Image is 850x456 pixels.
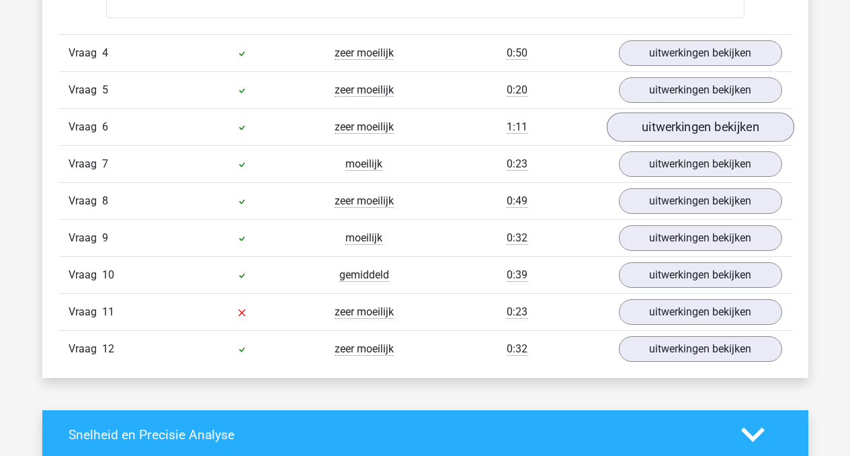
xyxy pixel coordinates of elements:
span: zeer moeilijk [335,83,394,97]
span: zeer moeilijk [335,120,394,134]
span: Vraag [69,156,102,172]
a: uitwerkingen bekijken [619,40,782,66]
span: 1:11 [507,120,527,134]
h4: Snelheid en Precisie Analyse [69,427,721,443]
span: zeer moeilijk [335,46,394,60]
span: Vraag [69,230,102,246]
span: moeilijk [345,231,382,245]
span: Vraag [69,119,102,135]
span: 0:32 [507,231,527,245]
span: 0:23 [507,157,527,171]
span: Vraag [69,45,102,61]
span: 0:20 [507,83,527,97]
a: uitwerkingen bekijken [619,225,782,251]
span: 10 [102,268,114,281]
a: uitwerkingen bekijken [619,336,782,362]
span: 5 [102,83,108,96]
span: 7 [102,157,108,170]
span: Vraag [69,82,102,98]
span: zeer moeilijk [335,305,394,319]
a: uitwerkingen bekijken [619,262,782,288]
a: uitwerkingen bekijken [619,299,782,325]
a: uitwerkingen bekijken [606,112,794,142]
a: uitwerkingen bekijken [619,77,782,103]
span: 6 [102,120,108,133]
span: Vraag [69,304,102,320]
a: uitwerkingen bekijken [619,151,782,177]
span: 12 [102,342,114,355]
span: moeilijk [345,157,382,171]
span: 0:23 [507,305,527,319]
span: 0:32 [507,342,527,356]
a: uitwerkingen bekijken [619,188,782,214]
span: 11 [102,305,114,318]
span: Vraag [69,193,102,209]
span: Vraag [69,341,102,357]
span: 0:49 [507,194,527,208]
span: zeer moeilijk [335,342,394,356]
span: 0:39 [507,268,527,282]
span: 9 [102,231,108,244]
span: zeer moeilijk [335,194,394,208]
span: gemiddeld [339,268,389,282]
span: 8 [102,194,108,207]
span: Vraag [69,267,102,283]
span: 4 [102,46,108,59]
span: 0:50 [507,46,527,60]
